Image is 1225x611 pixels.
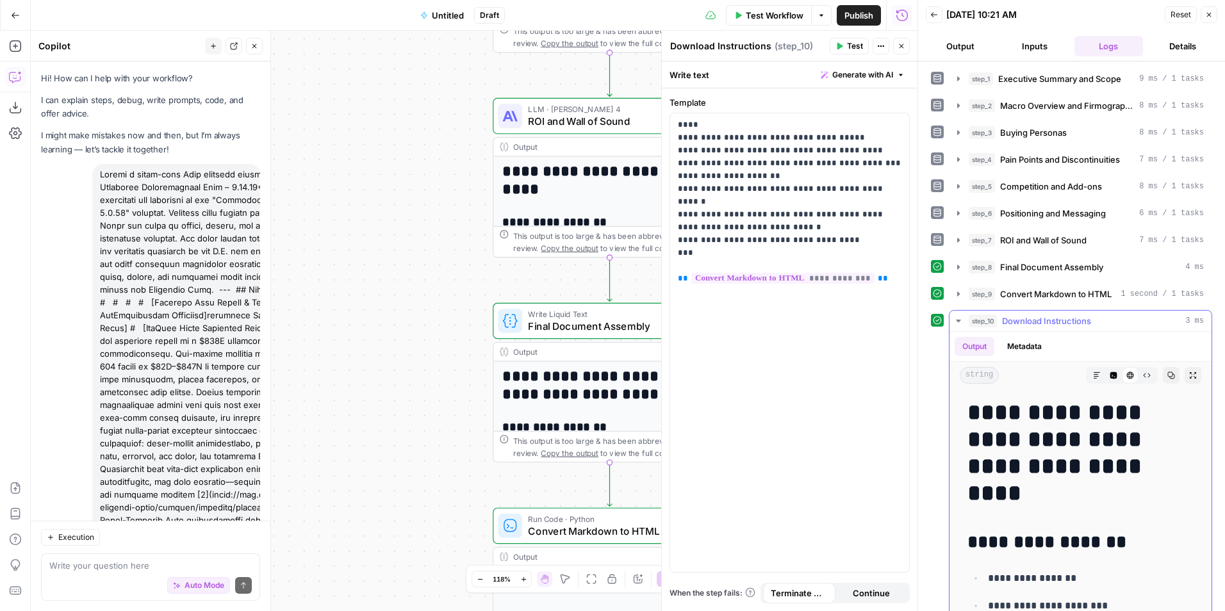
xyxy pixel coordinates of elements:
[38,40,201,53] div: Copilot
[969,288,995,300] span: step_9
[1074,36,1144,56] button: Logs
[1185,261,1204,273] span: 4 ms
[969,234,995,247] span: step_7
[1171,9,1191,20] span: Reset
[969,314,997,327] span: step_10
[662,61,917,88] div: Write text
[41,94,260,120] p: I can explain steps, debug, write prompts, code, and offer advice.
[853,587,890,599] span: Continue
[835,583,908,603] button: Continue
[830,38,869,54] button: Test
[1139,208,1204,219] span: 6 ms / 1 tasks
[541,243,598,252] span: Copy the output
[832,69,893,81] span: Generate with AI
[1121,288,1204,300] span: 1 second / 1 tasks
[1000,126,1067,139] span: Buying Personas
[528,513,685,525] span: Run Code · Python
[726,5,811,26] button: Test Workflow
[528,103,685,115] span: LLM · [PERSON_NAME] 4
[513,141,685,153] div: Output
[41,529,100,546] button: Execution
[167,577,230,594] button: Auto Mode
[1185,315,1204,327] span: 3 ms
[670,96,910,109] label: Template
[969,153,995,166] span: step_4
[1139,181,1204,192] span: 8 ms / 1 tasks
[847,40,863,52] span: Test
[955,337,994,356] button: Output
[513,435,719,459] div: This output is too large & has been abbreviated for review. to view the full content.
[541,38,598,47] span: Copy the output
[58,532,94,543] span: Execution
[775,40,813,53] span: ( step_10 )
[837,5,881,26] button: Publish
[771,587,828,599] span: Terminate Workflow
[1000,153,1120,166] span: Pain Points and Discontinuities
[1000,207,1106,220] span: Positioning and Messaging
[1002,314,1091,327] span: Download Instructions
[1000,180,1102,193] span: Competition and Add-ons
[528,523,685,539] span: Convert Markdown to HTML
[746,9,803,22] span: Test Workflow
[607,257,612,301] g: Edge from step_7 to step_8
[1000,36,1069,56] button: Inputs
[950,149,1212,170] button: 7 ms / 1 tasks
[1148,36,1217,56] button: Details
[1139,73,1204,85] span: 9 ms / 1 tasks
[528,308,685,320] span: Write Liquid Text
[1139,154,1204,165] span: 7 ms / 1 tasks
[513,346,685,358] div: Output
[950,69,1212,89] button: 9 ms / 1 tasks
[950,230,1212,250] button: 7 ms / 1 tasks
[1000,234,1087,247] span: ROI and Wall of Sound
[432,9,464,22] span: Untitled
[969,126,995,139] span: step_3
[960,367,999,384] span: string
[1165,6,1197,23] button: Reset
[950,284,1212,304] button: 1 second / 1 tasks
[1000,99,1134,112] span: Macro Overview and Firmographics
[513,230,719,254] div: This output is too large & has been abbreviated for review. to view the full content.
[950,122,1212,143] button: 8 ms / 1 tasks
[480,10,499,21] span: Draft
[969,180,995,193] span: step_5
[670,587,755,599] a: When the step fails:
[513,25,719,49] div: This output is too large & has been abbreviated for review. to view the full content.
[1000,261,1103,273] span: Final Document Assembly
[607,462,612,506] g: Edge from step_8 to step_9
[41,72,260,85] p: Hi! How can I help with your workflow?
[999,337,1049,356] button: Metadata
[998,72,1121,85] span: Executive Summary and Scope
[950,203,1212,224] button: 6 ms / 1 tasks
[41,129,260,156] p: I might make mistakes now and then, but I’m always learning — let’s tackle it together!
[950,95,1212,116] button: 8 ms / 1 tasks
[528,114,685,129] span: ROI and Wall of Sound
[969,261,995,273] span: step_8
[513,551,685,563] div: Output
[969,72,993,85] span: step_1
[950,257,1212,277] button: 4 ms
[844,9,873,22] span: Publish
[969,207,995,220] span: step_6
[607,53,612,96] g: Edge from step_6 to step_7
[1139,127,1204,138] span: 8 ms / 1 tasks
[950,176,1212,197] button: 8 ms / 1 tasks
[950,311,1212,331] button: 3 ms
[528,318,685,334] span: Final Document Assembly
[670,40,771,53] textarea: Download Instructions
[816,67,910,83] button: Generate with AI
[493,574,511,584] span: 118%
[413,5,472,26] button: Untitled
[1139,234,1204,246] span: 7 ms / 1 tasks
[926,36,995,56] button: Output
[541,448,598,457] span: Copy the output
[185,580,224,591] span: Auto Mode
[1000,288,1112,300] span: Convert Markdown to HTML
[969,99,995,112] span: step_2
[1139,100,1204,111] span: 8 ms / 1 tasks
